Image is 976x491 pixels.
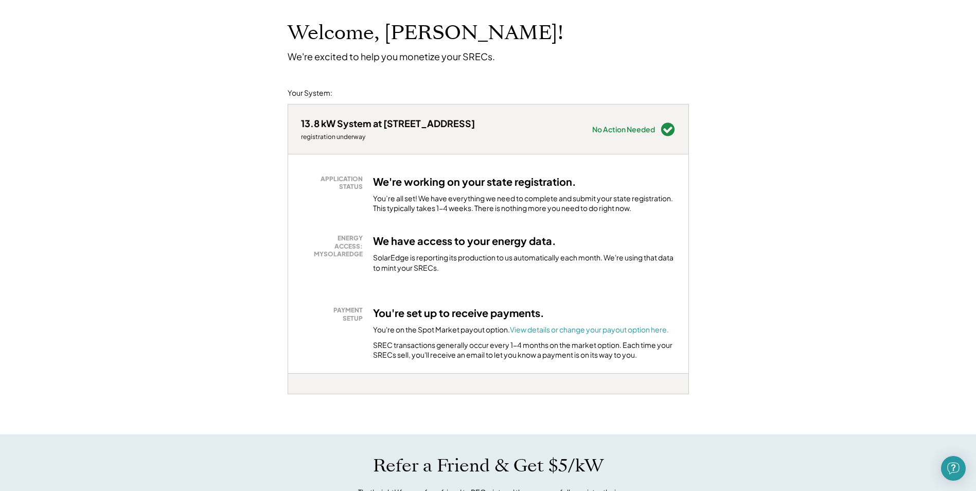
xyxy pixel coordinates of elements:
[301,133,475,141] div: registration underway
[592,126,655,133] div: No Action Needed
[373,325,669,335] div: You're on the Spot Market payout option.
[306,306,363,322] div: PAYMENT SETUP
[941,456,966,481] div: Open Intercom Messenger
[373,455,604,477] h1: Refer a Friend & Get $5/kW
[510,325,669,334] a: View details or change your payout option here.
[288,88,332,98] div: Your System:
[373,253,676,273] div: SolarEdge is reporting its production to us automatically each month. We're using that data to mi...
[373,175,576,188] h3: We're working on your state registration.
[301,117,475,129] div: 13.8 kW System at [STREET_ADDRESS]
[373,234,556,248] h3: We have access to your energy data.
[306,234,363,258] div: ENERGY ACCESS: MYSOLAREDGE
[306,175,363,191] div: APPLICATION STATUS
[373,340,676,360] div: SREC transactions generally occur every 1-4 months on the market option. Each time your SRECs sel...
[373,306,544,320] h3: You're set up to receive payments.
[373,194,676,214] div: You’re all set! We have everything we need to complete and submit your state registration. This t...
[288,50,495,62] div: We're excited to help you monetize your SRECs.
[288,394,323,398] div: kkjuocak - VA Distributed
[288,21,563,45] h1: Welcome, [PERSON_NAME]!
